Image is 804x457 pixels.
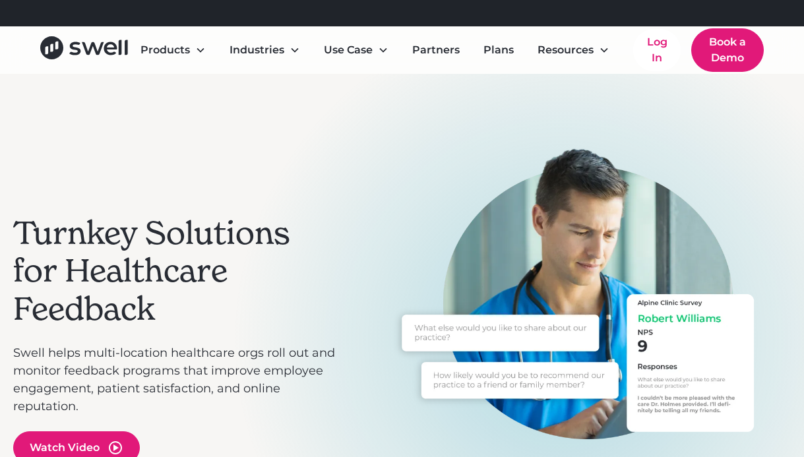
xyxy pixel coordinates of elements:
div: Use Case [324,42,373,58]
a: Plans [473,37,524,63]
div: Industries [219,37,311,63]
div: Watch Video [30,440,100,456]
a: Book a Demo [691,28,764,72]
div: Products [130,37,216,63]
div: Resources [538,42,594,58]
a: Partners [402,37,470,63]
iframe: Chat Widget [738,394,804,457]
p: Swell helps multi-location healthcare orgs roll out and monitor feedback programs that improve em... [13,344,341,415]
h2: Turnkey Solutions for Healthcare Feedback [13,214,341,328]
div: Resources [527,37,620,63]
a: Log In [633,29,681,71]
a: home [40,36,130,65]
div: Use Case [313,37,399,63]
div: Industries [230,42,284,58]
div: Products [140,42,190,58]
